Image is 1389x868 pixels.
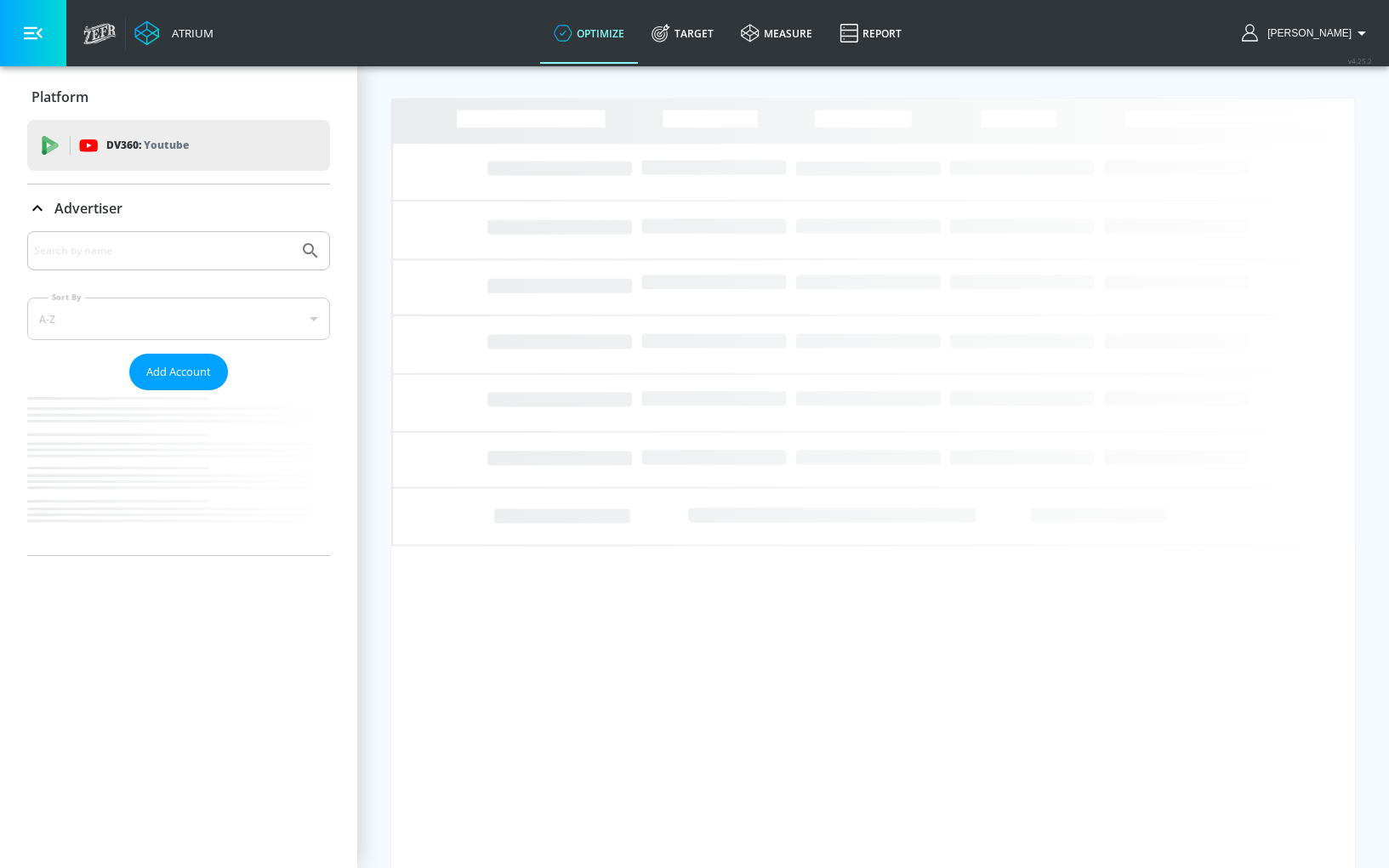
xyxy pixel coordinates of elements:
button: Add Account [129,354,228,390]
span: v 4.25.2 [1348,56,1372,65]
a: optimize [540,3,638,64]
span: login as: jake.nilson@zefr.com [1261,27,1352,39]
a: Report [826,3,915,64]
div: DV360: Youtube [27,120,330,171]
div: Platform [27,73,330,121]
div: Advertiser [27,184,330,232]
a: measure [727,3,826,64]
input: Search by name [34,240,292,262]
p: Advertiser [54,199,122,218]
button: [PERSON_NAME] [1242,23,1372,43]
p: Platform [31,88,88,106]
div: A-Z [27,298,330,340]
div: Advertiser [27,231,330,555]
nav: list of Advertiser [27,390,330,555]
label: Sort By [48,292,85,303]
span: Add Account [146,362,211,382]
p: DV360: [106,136,189,155]
a: Atrium [134,20,213,46]
a: Target [638,3,727,64]
div: Atrium [165,26,213,41]
p: Youtube [144,136,189,154]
